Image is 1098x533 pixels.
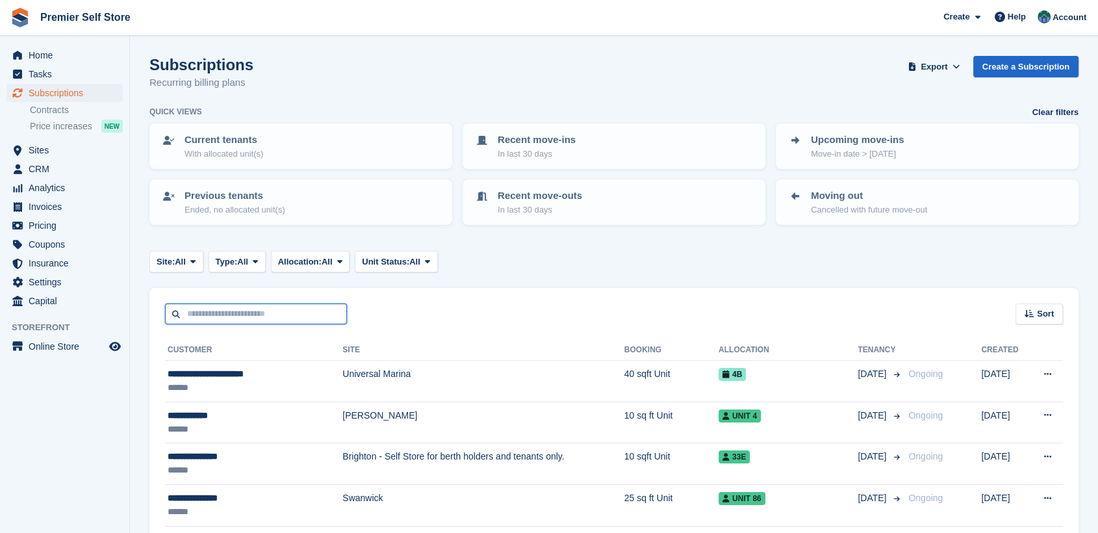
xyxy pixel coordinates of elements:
[719,368,746,381] span: 4b
[29,337,107,356] span: Online Store
[12,321,129,334] span: Storefront
[811,133,904,148] p: Upcoming move-ins
[858,340,903,361] th: Tenancy
[149,75,253,90] p: Recurring billing plans
[342,484,624,526] td: Swanwick
[30,120,92,133] span: Price increases
[29,254,107,272] span: Insurance
[342,361,624,402] td: Universal Marina
[29,292,107,310] span: Capital
[107,339,123,354] a: Preview store
[237,255,248,268] span: All
[157,255,175,268] span: Site:
[498,203,582,216] p: In last 30 days
[10,8,30,27] img: stora-icon-8386f47178a22dfd0bd8f6a31ec36ba5ce8667c1dd55bd0f319d3a0aa187defe.svg
[498,148,576,161] p: In last 30 days
[185,188,285,203] p: Previous tenants
[216,255,238,268] span: Type:
[6,235,123,253] a: menu
[981,484,1028,526] td: [DATE]
[719,409,761,422] span: Unit 4
[858,450,889,463] span: [DATE]
[624,340,719,361] th: Booking
[6,216,123,235] a: menu
[101,120,123,133] div: NEW
[6,179,123,197] a: menu
[175,255,186,268] span: All
[6,65,123,83] a: menu
[811,203,927,216] p: Cancelled with future move-out
[719,492,765,505] span: Unit 86
[858,409,889,422] span: [DATE]
[29,273,107,291] span: Settings
[149,251,203,272] button: Site: All
[6,273,123,291] a: menu
[322,255,333,268] span: All
[165,340,342,361] th: Customer
[624,443,719,485] td: 10 sqft Unit
[151,125,451,168] a: Current tenants With allocated unit(s)
[981,361,1028,402] td: [DATE]
[777,125,1077,168] a: Upcoming move-ins Move-in date > [DATE]
[149,56,253,73] h1: Subscriptions
[943,10,969,23] span: Create
[6,292,123,310] a: menu
[185,133,263,148] p: Current tenants
[1008,10,1026,23] span: Help
[29,216,107,235] span: Pricing
[149,106,202,118] h6: Quick views
[624,484,719,526] td: 25 sq ft Unit
[1037,307,1054,320] span: Sort
[719,450,750,463] span: 33E
[29,65,107,83] span: Tasks
[185,203,285,216] p: Ended, no allocated unit(s)
[811,148,904,161] p: Move-in date > [DATE]
[29,84,107,102] span: Subscriptions
[981,402,1028,443] td: [DATE]
[908,451,943,461] span: Ongoing
[30,104,123,116] a: Contracts
[906,56,963,77] button: Export
[981,443,1028,485] td: [DATE]
[409,255,420,268] span: All
[355,251,437,272] button: Unit Status: All
[498,133,576,148] p: Recent move-ins
[908,369,943,379] span: Ongoing
[278,255,322,268] span: Allocation:
[6,84,123,102] a: menu
[624,361,719,402] td: 40 sqft Unit
[1038,10,1051,23] img: Jo Granger
[271,251,350,272] button: Allocation: All
[29,179,107,197] span: Analytics
[342,402,624,443] td: [PERSON_NAME]
[6,254,123,272] a: menu
[342,340,624,361] th: Site
[6,141,123,159] a: menu
[908,410,943,421] span: Ongoing
[464,125,764,168] a: Recent move-ins In last 30 days
[1032,106,1079,119] a: Clear filters
[35,6,136,28] a: Premier Self Store
[973,56,1079,77] a: Create a Subscription
[29,198,107,216] span: Invoices
[981,340,1028,361] th: Created
[1053,11,1086,24] span: Account
[6,46,123,64] a: menu
[811,188,927,203] p: Moving out
[151,181,451,224] a: Previous tenants Ended, no allocated unit(s)
[29,160,107,178] span: CRM
[30,119,123,133] a: Price increases NEW
[29,46,107,64] span: Home
[29,235,107,253] span: Coupons
[498,188,582,203] p: Recent move-outs
[209,251,266,272] button: Type: All
[29,141,107,159] span: Sites
[858,367,889,381] span: [DATE]
[858,491,889,505] span: [DATE]
[777,181,1077,224] a: Moving out Cancelled with future move-out
[185,148,263,161] p: With allocated unit(s)
[624,402,719,443] td: 10 sq ft Unit
[6,198,123,216] a: menu
[362,255,409,268] span: Unit Status:
[908,493,943,503] span: Ongoing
